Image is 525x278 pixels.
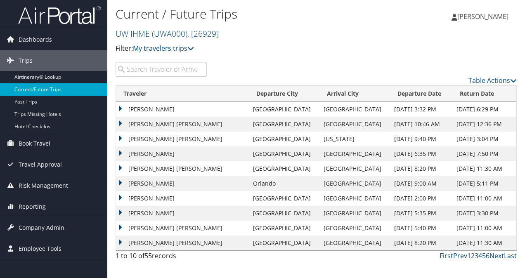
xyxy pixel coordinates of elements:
[19,238,61,259] span: Employee Tools
[249,146,319,161] td: [GEOGRAPHIC_DATA]
[116,43,383,54] p: Filter:
[116,176,249,191] td: [PERSON_NAME]
[319,132,390,146] td: [US_STATE]
[152,28,187,39] span: ( UWA000 )
[452,161,516,176] td: [DATE] 11:30 AM
[133,44,194,53] a: My travelers trips
[390,86,453,102] th: Departure Date: activate to sort column descending
[319,86,390,102] th: Arrival City: activate to sort column ascending
[144,251,152,260] span: 55
[249,221,319,236] td: [GEOGRAPHIC_DATA]
[319,102,390,117] td: [GEOGRAPHIC_DATA]
[19,196,46,217] span: Reporting
[452,221,516,236] td: [DATE] 11:00 AM
[390,206,453,221] td: [DATE] 5:35 PM
[249,176,319,191] td: Orlando
[249,161,319,176] td: [GEOGRAPHIC_DATA]
[116,236,249,250] td: [PERSON_NAME] [PERSON_NAME]
[457,12,508,21] span: [PERSON_NAME]
[452,236,516,250] td: [DATE] 11:30 AM
[390,161,453,176] td: [DATE] 8:20 PM
[475,251,478,260] a: 3
[319,191,390,206] td: [GEOGRAPHIC_DATA]
[467,251,471,260] a: 1
[19,50,33,71] span: Trips
[116,161,249,176] td: [PERSON_NAME] [PERSON_NAME]
[390,191,453,206] td: [DATE] 2:00 PM
[468,76,517,85] a: Table Actions
[19,133,50,154] span: Book Travel
[116,28,219,39] a: UW IHME
[490,251,504,260] a: Next
[390,221,453,236] td: [DATE] 5:40 PM
[249,117,319,132] td: [GEOGRAPHIC_DATA]
[452,132,516,146] td: [DATE] 3:04 PM
[249,236,319,250] td: [GEOGRAPHIC_DATA]
[116,132,249,146] td: [PERSON_NAME] [PERSON_NAME]
[187,28,219,39] span: , [ 26929 ]
[453,251,467,260] a: Prev
[116,221,249,236] td: [PERSON_NAME] [PERSON_NAME]
[116,251,207,265] div: 1 to 10 of records
[319,176,390,191] td: [GEOGRAPHIC_DATA]
[116,146,249,161] td: [PERSON_NAME]
[504,251,517,260] a: Last
[319,117,390,132] td: [GEOGRAPHIC_DATA]
[116,191,249,206] td: [PERSON_NAME]
[452,117,516,132] td: [DATE] 12:36 PM
[319,161,390,176] td: [GEOGRAPHIC_DATA]
[19,154,62,175] span: Travel Approval
[452,191,516,206] td: [DATE] 11:00 AM
[471,251,475,260] a: 2
[116,117,249,132] td: [PERSON_NAME] [PERSON_NAME]
[116,206,249,221] td: [PERSON_NAME]
[390,146,453,161] td: [DATE] 6:35 PM
[452,102,516,117] td: [DATE] 6:29 PM
[319,206,390,221] td: [GEOGRAPHIC_DATA]
[452,206,516,221] td: [DATE] 3:30 PM
[319,236,390,250] td: [GEOGRAPHIC_DATA]
[452,176,516,191] td: [DATE] 5:11 PM
[116,62,207,77] input: Search Traveler or Arrival City
[390,176,453,191] td: [DATE] 9:00 AM
[482,251,486,260] a: 5
[249,132,319,146] td: [GEOGRAPHIC_DATA]
[390,236,453,250] td: [DATE] 8:20 PM
[452,4,517,29] a: [PERSON_NAME]
[19,217,64,238] span: Company Admin
[452,146,516,161] td: [DATE] 7:50 PM
[486,251,490,260] a: 6
[249,102,319,117] td: [GEOGRAPHIC_DATA]
[19,175,68,196] span: Risk Management
[440,251,453,260] a: First
[478,251,482,260] a: 4
[249,86,319,102] th: Departure City: activate to sort column ascending
[249,191,319,206] td: [GEOGRAPHIC_DATA]
[452,86,516,102] th: Return Date: activate to sort column ascending
[390,132,453,146] td: [DATE] 9:40 PM
[319,221,390,236] td: [GEOGRAPHIC_DATA]
[116,102,249,117] td: [PERSON_NAME]
[249,206,319,221] td: [GEOGRAPHIC_DATA]
[116,5,383,23] h1: Current / Future Trips
[390,117,453,132] td: [DATE] 10:46 AM
[319,146,390,161] td: [GEOGRAPHIC_DATA]
[390,102,453,117] td: [DATE] 3:32 PM
[116,86,249,102] th: Traveler: activate to sort column ascending
[18,5,101,25] img: airportal-logo.png
[19,29,52,50] span: Dashboards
